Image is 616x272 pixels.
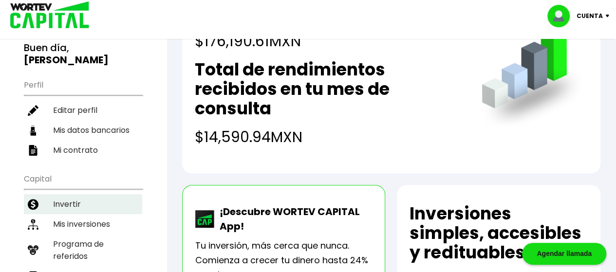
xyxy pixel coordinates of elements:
[24,100,142,120] a: Editar perfil
[24,214,142,234] a: Mis inversiones
[24,42,142,66] h3: Buen día,
[28,199,38,210] img: invertir-icon.b3b967d7.svg
[577,9,603,23] p: Cuenta
[522,243,606,265] div: Agendar llamada
[24,120,142,140] a: Mis datos bancarios
[28,219,38,230] img: inversiones-icon.6695dc30.svg
[28,145,38,156] img: contrato-icon.f2db500c.svg
[195,210,215,228] img: wortev-capital-app-icon
[195,60,462,118] h2: Total de rendimientos recibidos en tu mes de consulta
[24,53,109,67] b: [PERSON_NAME]
[195,30,439,52] h4: $176,190.61 MXN
[410,204,588,262] h2: Inversiones simples, accesibles y redituables
[603,15,616,18] img: icon-down
[24,140,142,160] a: Mi contrato
[195,126,462,148] h4: $14,590.94 MXN
[24,234,142,266] a: Programa de referidos
[477,20,588,131] img: grafica.516fef24.png
[547,5,577,27] img: profile-image
[28,105,38,116] img: editar-icon.952d3147.svg
[215,204,373,234] p: ¡Descubre WORTEV CAPITAL App!
[24,194,142,214] a: Invertir
[24,74,142,160] ul: Perfil
[28,125,38,136] img: datos-icon.10cf9172.svg
[28,245,38,255] img: recomiendanos-icon.9b8e9327.svg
